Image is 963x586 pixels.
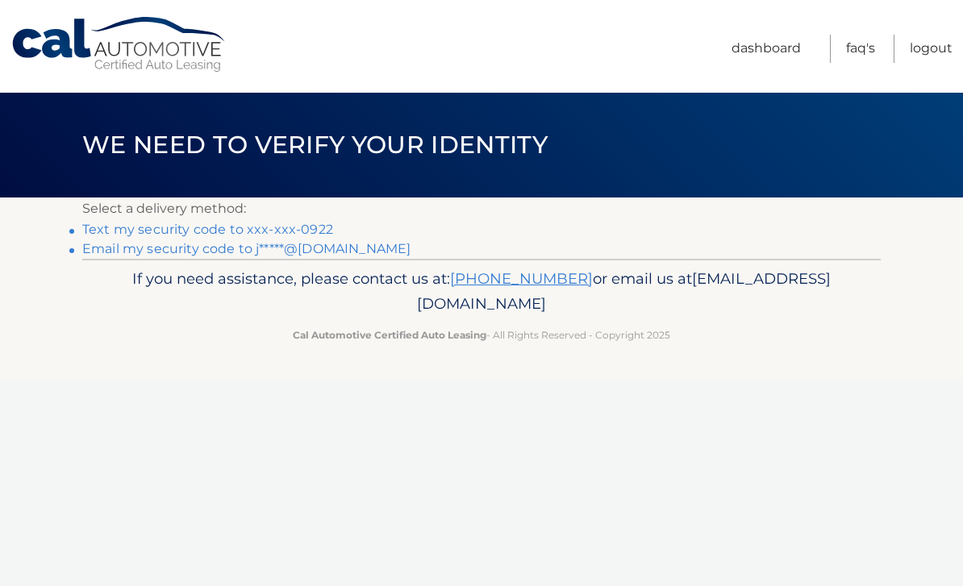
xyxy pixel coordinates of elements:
[82,241,411,256] a: Email my security code to j*****@[DOMAIN_NAME]
[93,326,870,343] p: - All Rights Reserved - Copyright 2025
[93,266,870,318] p: If you need assistance, please contact us at: or email us at
[82,197,881,220] p: Select a delivery method:
[10,16,228,73] a: Cal Automotive
[732,35,801,63] a: Dashboard
[910,35,953,63] a: Logout
[82,222,333,237] a: Text my security code to xxx-xxx-0922
[846,35,875,63] a: FAQ's
[293,329,486,341] strong: Cal Automotive Certified Auto Leasing
[82,130,548,160] span: We need to verify your identity
[450,269,593,288] a: [PHONE_NUMBER]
